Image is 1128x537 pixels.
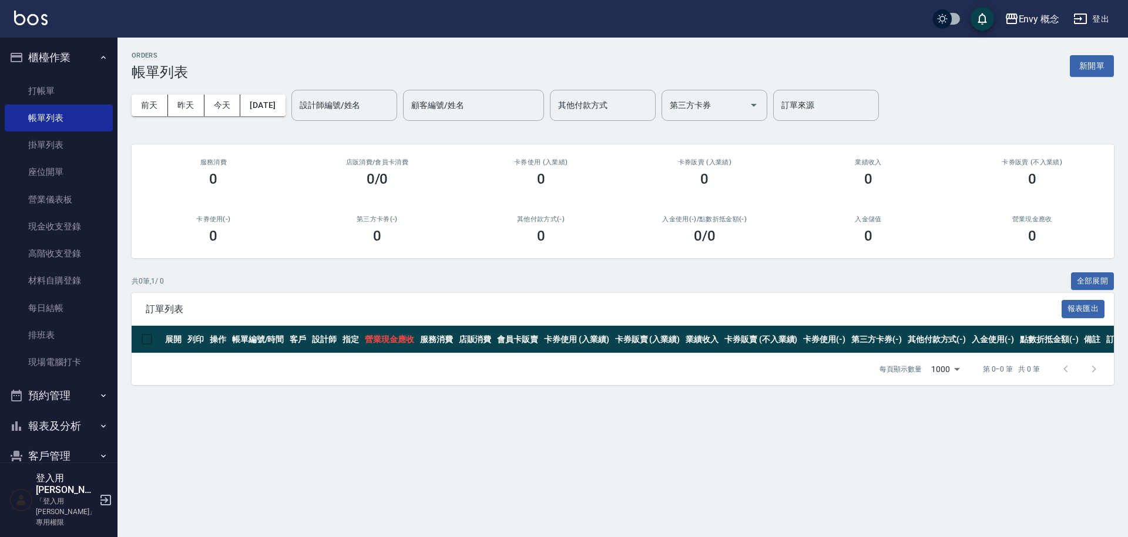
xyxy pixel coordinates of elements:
[473,158,609,166] h2: 卡券使用 (入業績)
[964,158,1100,166] h2: 卡券販賣 (不入業績)
[5,349,113,376] a: 現場電腦打卡
[456,326,495,353] th: 店販消費
[1069,8,1114,30] button: 登出
[417,326,456,353] th: 服務消費
[5,104,113,131] a: 帳單列表
[146,215,281,223] h2: 卡券使用(-)
[683,326,721,353] th: 業績收入
[9,488,33,512] img: Person
[905,326,969,353] th: 其他付款方式(-)
[132,276,164,286] p: 共 0 筆, 1 / 0
[5,322,113,349] a: 排班表
[14,11,48,25] img: Logo
[209,171,217,187] h3: 0
[373,228,381,244] h3: 0
[5,158,113,185] a: 座位開單
[1070,55,1114,77] button: 新開單
[983,364,1040,374] p: 第 0–0 筆 共 0 筆
[1028,171,1036,187] h3: 0
[1017,326,1082,353] th: 點數折抵金額(-)
[801,215,936,223] h2: 入金儲值
[848,326,905,353] th: 第三方卡券(-)
[309,326,340,353] th: 設計師
[168,94,204,116] button: 昨天
[5,131,113,158] a: 掛單列表
[879,364,922,374] p: 每頁顯示數量
[700,171,709,187] h3: 0
[971,7,994,31] button: save
[1070,60,1114,71] a: 新開單
[1000,7,1065,31] button: Envy 概念
[207,326,229,353] th: 操作
[5,380,113,411] button: 預約管理
[537,228,545,244] h3: 0
[5,42,113,73] button: 櫃檯作業
[969,326,1017,353] th: 入金使用(-)
[694,228,716,244] h3: 0 /0
[310,158,445,166] h2: 店販消費 /會員卡消費
[36,496,96,528] p: 「登入用[PERSON_NAME]」專用權限
[229,326,287,353] th: 帳單編號/時間
[5,267,113,294] a: 材料自購登錄
[1028,228,1036,244] h3: 0
[1071,272,1114,291] button: 全部展開
[5,186,113,213] a: 營業儀表板
[721,326,800,353] th: 卡券販賣 (不入業績)
[541,326,612,353] th: 卡券使用 (入業績)
[340,326,362,353] th: 指定
[964,215,1100,223] h2: 營業現金應收
[637,215,773,223] h2: 入金使用(-) /點數折抵金額(-)
[864,171,872,187] h3: 0
[209,228,217,244] h3: 0
[473,215,609,223] h2: 其他付款方式(-)
[5,240,113,267] a: 高階收支登錄
[132,64,188,80] h3: 帳單列表
[132,52,188,59] h2: ORDERS
[240,94,285,116] button: [DATE]
[184,326,207,353] th: 列印
[204,94,241,116] button: 今天
[637,158,773,166] h2: 卡券販賣 (入業績)
[926,353,964,385] div: 1000
[146,158,281,166] h3: 服務消費
[864,228,872,244] h3: 0
[5,213,113,240] a: 現金收支登錄
[1062,300,1105,318] button: 報表匯出
[5,295,113,322] a: 每日結帳
[1081,326,1103,353] th: 備註
[800,326,848,353] th: 卡券使用(-)
[5,77,113,104] a: 打帳單
[494,326,541,353] th: 會員卡販賣
[162,326,184,353] th: 展開
[537,171,545,187] h3: 0
[5,441,113,471] button: 客戶管理
[801,158,936,166] h2: 業績收入
[744,96,763,114] button: Open
[36,472,96,496] h5: 登入用[PERSON_NAME]
[367,171,388,187] h3: 0/0
[612,326,683,353] th: 卡券販賣 (入業績)
[310,215,445,223] h2: 第三方卡券(-)
[132,94,168,116] button: 前天
[362,326,417,353] th: 營業現金應收
[287,326,309,353] th: 客戶
[1062,303,1105,314] a: 報表匯出
[146,303,1062,315] span: 訂單列表
[1019,12,1060,26] div: Envy 概念
[5,411,113,441] button: 報表及分析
